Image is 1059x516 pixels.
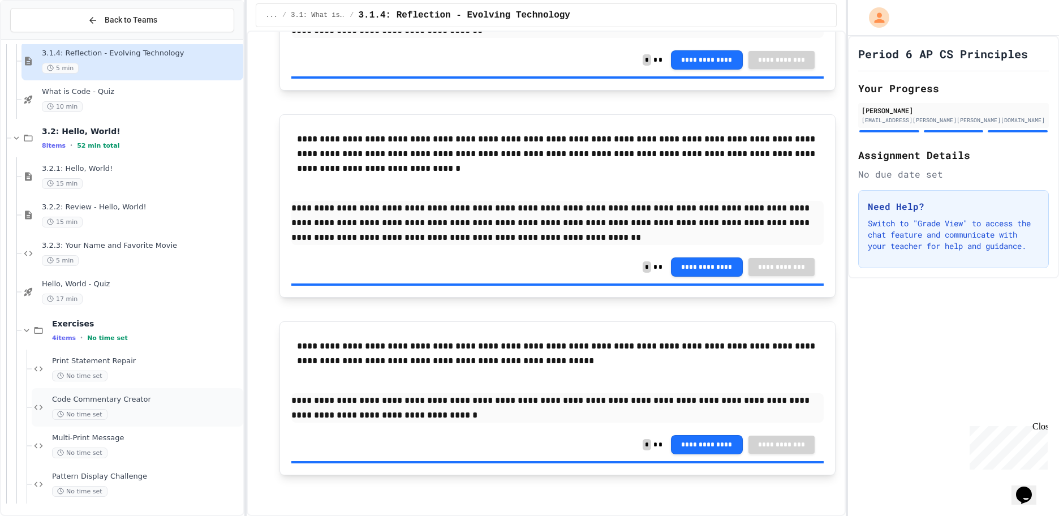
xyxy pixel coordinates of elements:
h1: Period 6 AP CS Principles [858,46,1028,62]
span: ... [265,11,278,20]
span: 15 min [42,178,83,189]
div: My Account [857,5,892,31]
span: 3.1.4: Reflection - Evolving Technology [358,8,570,22]
span: 3.1: What is Code? [291,11,345,20]
span: What is Code - Quiz [42,87,241,97]
span: 3.2.3: Your Name and Favorite Movie [42,241,241,251]
span: 3.2: Hello, World! [42,126,241,136]
h3: Need Help? [868,200,1039,213]
span: / [282,11,286,20]
span: No time set [52,409,107,420]
h2: Assignment Details [858,147,1049,163]
div: Chat with us now!Close [5,5,78,72]
span: 5 min [42,255,79,266]
iframe: chat widget [1011,471,1048,505]
div: [EMAIL_ADDRESS][PERSON_NAME][PERSON_NAME][DOMAIN_NAME] [862,116,1045,124]
span: • [70,141,72,150]
span: 52 min total [77,142,119,149]
iframe: chat widget [965,422,1048,470]
span: 4 items [52,334,76,342]
span: 8 items [42,142,66,149]
span: 3.2.1: Hello, World! [42,164,241,174]
span: No time set [52,448,107,458]
span: 3.1.4: Reflection - Evolving Technology [42,49,241,58]
span: Code Commentary Creator [52,395,241,405]
span: Pattern Display Challenge [52,472,241,481]
span: No time set [87,334,128,342]
button: Back to Teams [10,8,234,32]
span: 5 min [42,63,79,74]
span: 17 min [42,294,83,304]
span: • [80,333,83,342]
span: Multi-Print Message [52,433,241,443]
span: Back to Teams [105,14,157,26]
span: Hello, World - Quiz [42,279,241,289]
div: No due date set [858,167,1049,181]
h2: Your Progress [858,80,1049,96]
p: Switch to "Grade View" to access the chat feature and communicate with your teacher for help and ... [868,218,1039,252]
span: 15 min [42,217,83,227]
span: No time set [52,486,107,497]
span: Exercises [52,319,241,329]
span: / [350,11,354,20]
span: No time set [52,371,107,381]
span: 3.2.2: Review - Hello, World! [42,203,241,212]
span: 10 min [42,101,83,112]
span: Print Statement Repair [52,356,241,366]
div: [PERSON_NAME] [862,105,1045,115]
